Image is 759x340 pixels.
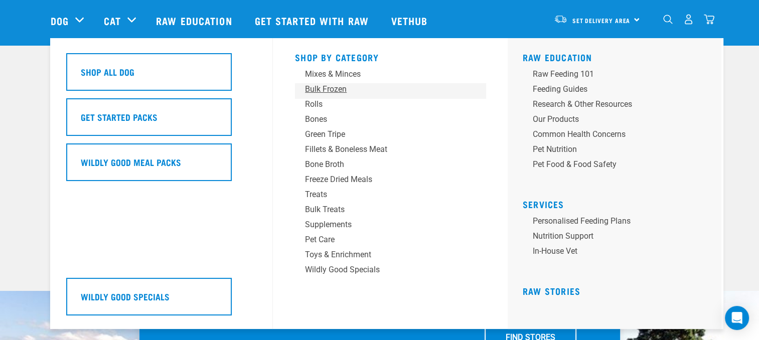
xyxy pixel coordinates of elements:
[554,15,567,24] img: van-moving.png
[305,219,462,231] div: Supplements
[305,98,462,110] div: Rolls
[533,83,689,95] div: Feeding Guides
[104,13,121,28] a: Cat
[523,113,713,128] a: Our Products
[295,264,486,279] a: Wildly Good Specials
[305,83,462,95] div: Bulk Frozen
[305,128,462,140] div: Green Tripe
[305,174,462,186] div: Freeze Dried Meals
[295,143,486,158] a: Fillets & Boneless Meat
[523,143,713,158] a: Pet Nutrition
[81,110,158,123] h5: Get Started Packs
[523,158,713,174] a: Pet Food & Food Safety
[305,249,462,261] div: Toys & Enrichment
[81,65,134,78] h5: Shop All Dog
[523,230,713,245] a: Nutrition Support
[523,288,580,293] a: Raw Stories
[295,68,486,83] a: Mixes & Minces
[663,15,673,24] img: home-icon-1@2x.png
[523,245,713,260] a: In-house vet
[305,204,462,216] div: Bulk Treats
[295,98,486,113] a: Rolls
[295,219,486,234] a: Supplements
[295,234,486,249] a: Pet Care
[305,264,462,276] div: Wildly Good Specials
[66,98,257,143] a: Get Started Packs
[295,174,486,189] a: Freeze Dried Meals
[81,290,170,303] h5: Wildly Good Specials
[533,143,689,155] div: Pet Nutrition
[146,1,244,41] a: Raw Education
[295,83,486,98] a: Bulk Frozen
[523,68,713,83] a: Raw Feeding 101
[66,143,257,189] a: Wildly Good Meal Packs
[523,215,713,230] a: Personalised Feeding Plans
[305,68,462,80] div: Mixes & Minces
[523,55,592,60] a: Raw Education
[295,113,486,128] a: Bones
[51,13,69,28] a: Dog
[66,278,257,323] a: Wildly Good Specials
[305,113,462,125] div: Bones
[305,189,462,201] div: Treats
[305,143,462,155] div: Fillets & Boneless Meat
[533,128,689,140] div: Common Health Concerns
[295,189,486,204] a: Treats
[683,14,694,25] img: user.png
[381,1,440,41] a: Vethub
[523,199,713,207] h5: Services
[533,158,689,171] div: Pet Food & Food Safety
[523,98,713,113] a: Research & Other Resources
[704,14,714,25] img: home-icon@2x.png
[523,83,713,98] a: Feeding Guides
[66,53,257,98] a: Shop All Dog
[81,155,181,168] h5: Wildly Good Meal Packs
[295,158,486,174] a: Bone Broth
[295,128,486,143] a: Green Tripe
[295,249,486,264] a: Toys & Enrichment
[295,204,486,219] a: Bulk Treats
[245,1,381,41] a: Get started with Raw
[523,128,713,143] a: Common Health Concerns
[295,52,486,60] h5: Shop By Category
[305,158,462,171] div: Bone Broth
[533,98,689,110] div: Research & Other Resources
[305,234,462,246] div: Pet Care
[533,113,689,125] div: Our Products
[572,19,631,22] span: Set Delivery Area
[533,68,689,80] div: Raw Feeding 101
[725,306,749,330] div: Open Intercom Messenger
